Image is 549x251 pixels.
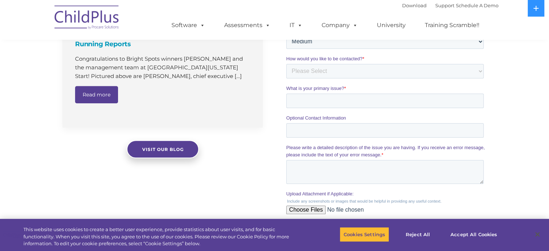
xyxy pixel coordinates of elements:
button: Cookies Settings [340,227,389,242]
p: Congratulations to Bright Spots winners [PERSON_NAME] and the management team at [GEOGRAPHIC_DATA... [75,55,252,81]
button: Accept All Cookies [446,227,501,242]
a: Assessments [217,18,278,33]
button: Reject All [395,227,440,242]
a: Support [435,3,454,8]
font: | [402,3,498,8]
a: Visit our blog [127,140,199,158]
a: Software [164,18,212,33]
a: IT [282,18,310,33]
a: University [370,18,413,33]
a: Company [314,18,365,33]
img: ChildPlus by Procare Solutions [51,0,123,36]
a: Read more [75,86,118,103]
a: Training Scramble!! [418,18,487,33]
a: Schedule A Demo [456,3,498,8]
span: Visit our blog [142,147,183,152]
a: Download [402,3,427,8]
div: This website uses cookies to create a better user experience, provide statistics about user visit... [23,226,302,247]
button: Close [530,226,545,242]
